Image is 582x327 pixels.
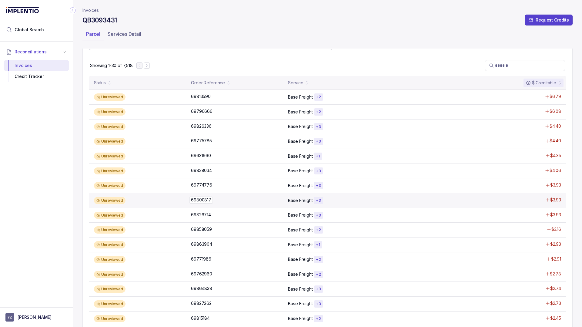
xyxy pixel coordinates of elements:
[144,62,150,69] button: Next Page
[550,285,561,292] p: $2.74
[288,197,313,204] p: Base Freight
[550,153,561,159] p: $4.35
[550,167,561,174] p: $4.06
[82,29,573,41] ul: Tab Group
[316,287,321,292] p: + 3
[94,80,106,86] div: Status
[551,256,561,262] p: $2.91
[90,62,133,69] p: Showing 1-30 of 7,518
[94,153,125,160] div: Unreviewed
[94,271,125,278] div: Unreviewed
[94,241,125,248] div: Unreviewed
[69,7,76,14] div: Collapse Icon
[288,256,313,262] p: Base Freight
[86,30,100,38] p: Parcel
[191,315,210,321] p: 69815184
[288,212,313,218] p: Base Freight
[94,285,125,293] div: Unreviewed
[316,95,321,99] p: + 2
[288,183,313,189] p: Base Freight
[191,285,212,292] p: 69864838
[94,167,125,175] div: Unreviewed
[550,271,561,277] p: $2.78
[316,272,321,277] p: + 2
[288,168,313,174] p: Base Freight
[316,154,320,159] p: + 1
[550,123,561,129] p: $4.40
[82,29,104,41] li: Tab Parcel
[191,93,211,99] p: 69813590
[536,17,569,23] p: Request Credits
[550,241,561,247] p: $2.93
[94,123,125,130] div: Unreviewed
[316,198,321,203] p: + 3
[288,315,313,322] p: Base Freight
[288,153,313,159] p: Base Freight
[288,227,313,233] p: Base Freight
[316,257,321,262] p: + 2
[316,242,320,247] p: + 1
[191,80,225,86] div: Order Reference
[94,226,125,234] div: Unreviewed
[189,197,213,203] p: 69800817
[191,182,212,188] p: 69774776
[316,124,321,129] p: + 3
[191,167,212,174] p: 69838034
[288,301,313,307] p: Base Freight
[525,15,573,25] button: Request Credits
[550,212,561,218] p: $3.93
[15,49,47,55] span: Reconciliations
[316,213,321,218] p: + 3
[82,16,117,25] h4: QB3093431
[5,313,67,322] button: User initials[PERSON_NAME]
[8,60,64,71] div: Invoices
[94,300,125,308] div: Unreviewed
[288,286,313,292] p: Base Freight
[550,300,561,306] p: $2.73
[90,62,133,69] div: Remaining page entries
[288,123,313,130] p: Base Freight
[526,80,556,86] div: $ Creditable
[288,80,303,86] div: Service
[551,226,561,232] p: $3.16
[288,94,313,100] p: Base Freight
[288,109,313,115] p: Base Freight
[191,123,212,129] p: 69826336
[288,138,313,144] p: Base Freight
[316,228,321,232] p: + 2
[550,108,561,114] p: $6.08
[191,138,212,144] p: 69775785
[316,139,321,144] p: + 3
[94,182,125,189] div: Unreviewed
[550,315,561,321] p: $2.45
[191,153,211,159] p: 69631660
[550,138,561,144] p: $4.40
[94,197,125,204] div: Unreviewed
[108,30,141,38] p: Services Detail
[94,138,125,145] div: Unreviewed
[316,316,321,321] p: + 2
[94,212,125,219] div: Unreviewed
[5,313,14,322] span: User initials
[550,93,561,99] p: $6.79
[104,29,145,41] li: Tab Services Detail
[316,169,321,174] p: + 3
[15,27,44,33] span: Global Search
[4,45,69,59] button: Reconciliations
[94,256,125,263] div: Unreviewed
[550,197,561,203] p: $3.93
[4,59,69,83] div: Reconciliations
[191,226,212,232] p: 69858059
[82,7,99,13] a: Invoices
[82,7,99,13] nav: breadcrumb
[18,314,52,320] p: [PERSON_NAME]
[550,182,561,188] p: $3.93
[8,71,64,82] div: Credit Tracker
[191,241,212,247] p: 69863904
[288,271,313,277] p: Base Freight
[191,256,211,262] p: 69771986
[191,108,212,114] p: 69796666
[94,93,125,101] div: Unreviewed
[94,315,125,322] div: Unreviewed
